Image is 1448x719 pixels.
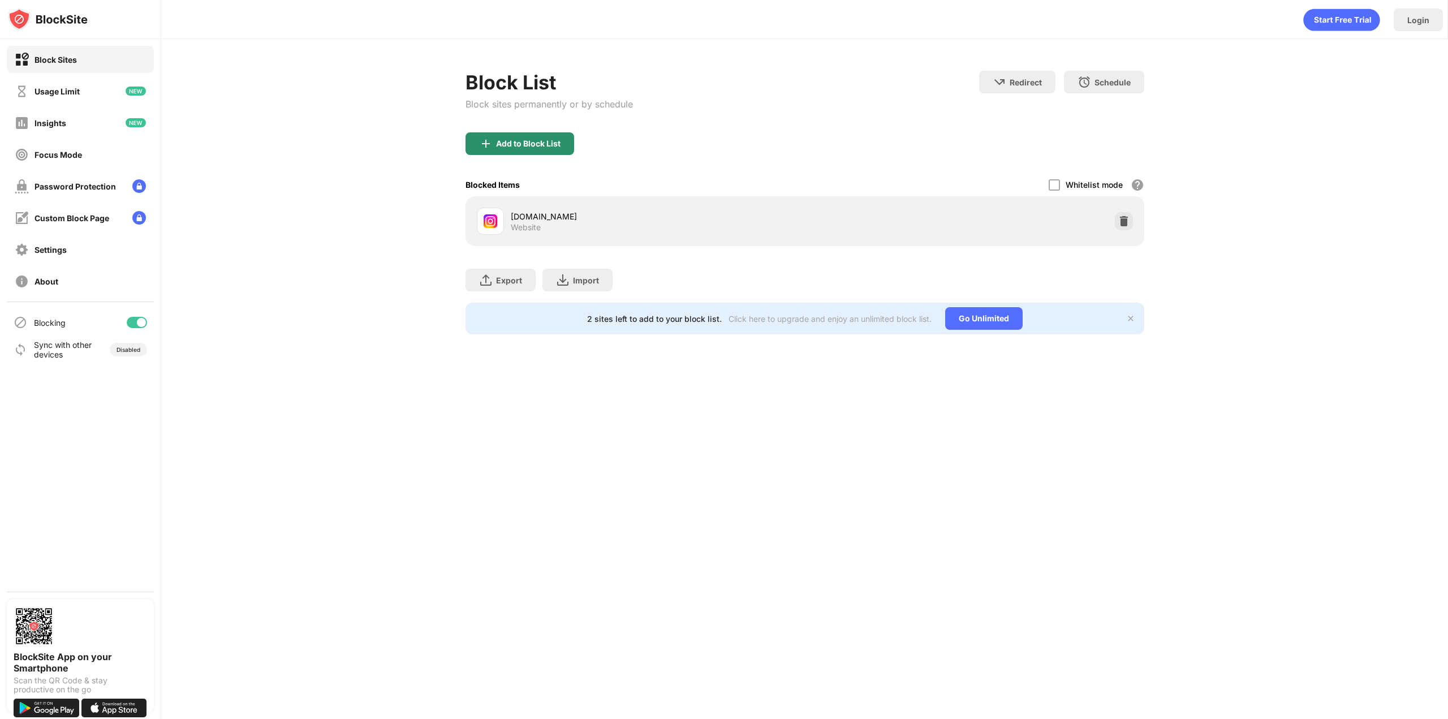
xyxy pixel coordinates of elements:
div: Sync with other devices [34,340,92,359]
div: Password Protection [35,182,116,191]
div: Schedule [1094,78,1131,87]
img: focus-off.svg [15,148,29,162]
img: password-protection-off.svg [15,179,29,193]
img: get-it-on-google-play.svg [14,699,79,717]
img: download-on-the-app-store.svg [81,699,147,717]
img: sync-icon.svg [14,343,27,356]
div: Blocked Items [466,180,520,190]
div: Redirect [1010,78,1042,87]
div: Disabled [117,346,140,353]
div: About [35,277,58,286]
img: logo-blocksite.svg [8,8,88,31]
img: new-icon.svg [126,118,146,127]
img: insights-off.svg [15,116,29,130]
div: Export [496,275,522,285]
div: Usage Limit [35,87,80,96]
img: block-on.svg [15,53,29,67]
div: Focus Mode [35,150,82,160]
div: 2 sites left to add to your block list. [587,314,722,324]
img: blocking-icon.svg [14,316,27,329]
div: animation [1303,8,1380,31]
div: Login [1407,15,1429,25]
div: [DOMAIN_NAME] [511,210,805,222]
div: Add to Block List [496,139,561,148]
img: lock-menu.svg [132,179,146,193]
img: settings-off.svg [15,243,29,257]
img: new-icon.svg [126,87,146,96]
img: x-button.svg [1126,314,1135,323]
div: BlockSite App on your Smartphone [14,651,147,674]
div: Import [573,275,599,285]
img: time-usage-off.svg [15,84,29,98]
div: Whitelist mode [1066,180,1123,190]
img: customize-block-page-off.svg [15,211,29,225]
img: lock-menu.svg [132,211,146,225]
div: Settings [35,245,67,255]
div: Scan the QR Code & stay productive on the go [14,676,147,694]
div: Website [511,222,541,233]
img: options-page-qr-code.png [14,606,54,647]
div: Custom Block Page [35,213,109,223]
img: favicons [484,214,497,228]
div: Insights [35,118,66,128]
div: Click here to upgrade and enjoy an unlimited block list. [729,314,932,324]
div: Go Unlimited [945,307,1023,330]
div: Block sites permanently or by schedule [466,98,633,110]
img: about-off.svg [15,274,29,289]
div: Blocking [34,318,66,328]
div: Block List [466,71,633,94]
div: Block Sites [35,55,77,64]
